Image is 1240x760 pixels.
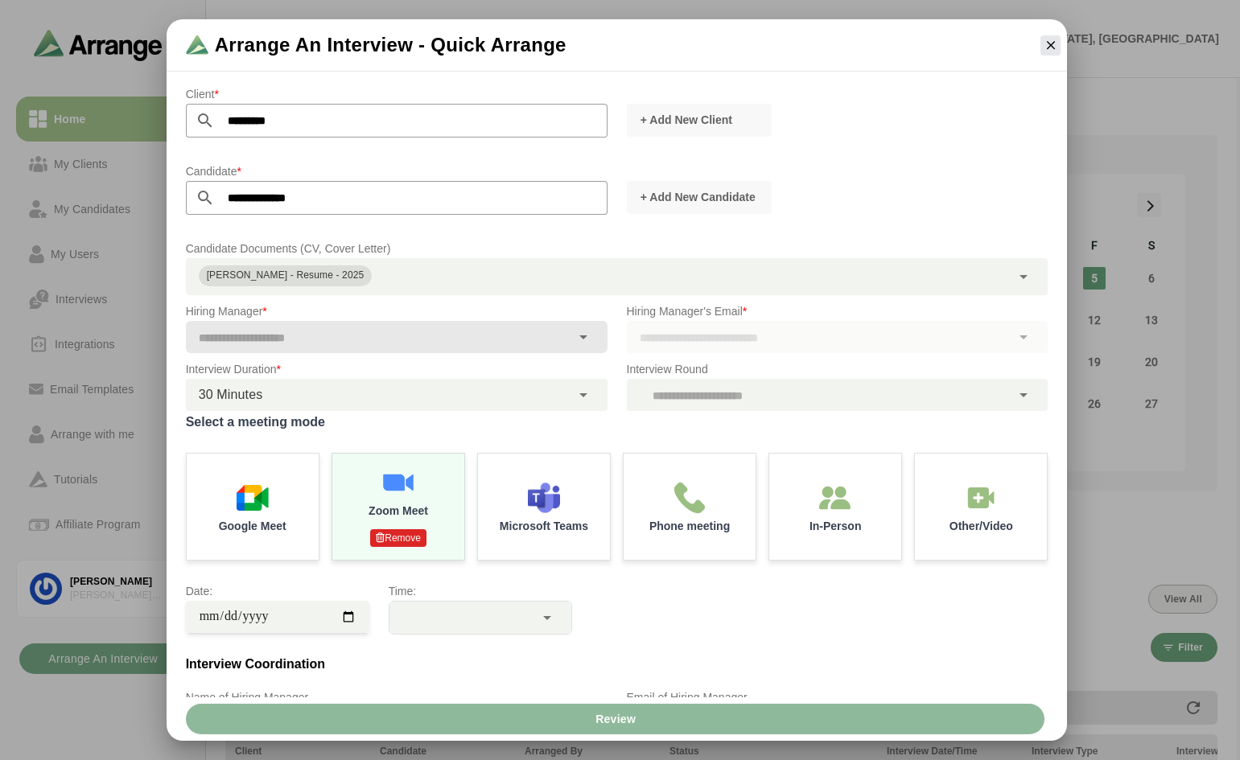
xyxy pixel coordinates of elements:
p: Interview Duration [186,359,608,379]
img: In-Person [819,482,851,514]
p: Google Meet [219,520,286,532]
p: Other/Video [950,520,1013,532]
p: Client [186,84,608,104]
img: Microsoft Teams [528,482,560,514]
p: Date: [186,581,369,601]
p: Candidate [186,162,608,181]
p: Hiring Manager's Email [627,302,1048,321]
p: Zoom Meet [369,505,428,516]
p: Email of Hiring Manager [627,688,1048,707]
p: Candidate Documents (CV, Cover Letter) [186,239,1048,258]
p: Phone meeting [649,520,730,532]
img: Phone meeting [674,482,706,514]
p: In-Person [810,520,862,532]
button: + Add New Candidate [627,181,772,214]
p: Remove Authentication [370,529,426,547]
button: + Add New Client [627,104,772,137]
label: Select a meeting mode [186,411,1048,433]
span: 30 Minutes [199,384,263,405]
h3: Interview Coordination [186,654,1048,675]
p: Interview Round [627,359,1048,379]
span: + Add New Client [640,112,732,128]
p: Hiring Manager [186,302,608,321]
div: [PERSON_NAME] - Resume - 2025 [207,268,365,284]
p: Microsoft Teams [500,520,588,532]
img: In-Person [965,482,997,514]
p: Time: [389,581,572,601]
p: Name of Hiring Manager [186,688,608,707]
span: Arrange an Interview - Quick Arrange [215,32,566,58]
img: Google Meet [237,482,269,514]
img: Zoom Meet [382,466,414,499]
span: + Add New Candidate [640,189,756,205]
